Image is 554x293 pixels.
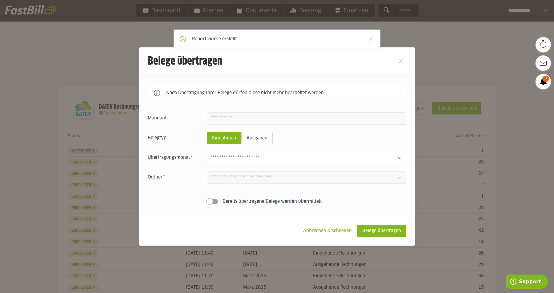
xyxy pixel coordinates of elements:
[506,275,548,290] iframe: Öffnet ein Widget, in dem Sie weitere Informationen finden
[241,132,273,144] sl-radio-button: Ausgaben
[148,199,406,205] sl-switch: Bereits übertragene Belege werden übermittelt
[298,225,357,237] sl-button: Abbrechen & schließen
[536,74,551,89] a: 3
[207,132,241,144] sl-radio-button: Einnahmen
[357,225,406,237] sl-button: Belege übertragen
[542,76,549,82] span: 3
